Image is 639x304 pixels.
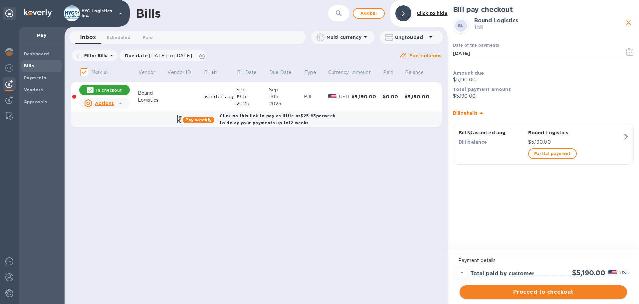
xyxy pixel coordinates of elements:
p: Multi currency [326,34,361,41]
div: Billdetails [453,102,634,124]
b: Total payment amount [453,87,511,92]
button: Partial payment [528,148,577,159]
span: Paid [143,34,153,41]
img: USD [328,94,337,99]
p: Payment details [458,257,628,264]
span: Type [305,69,325,76]
p: Balance [405,69,424,76]
div: $5,190.00 [404,93,436,100]
p: $5,190.00 [453,76,634,83]
span: Partial payment [534,150,571,158]
p: 1 bill [474,24,624,31]
span: Due Date [269,69,300,76]
b: Bills [24,63,34,68]
b: Pay weekly [185,117,212,122]
button: Proceed to checkout [460,285,627,299]
div: Sep [236,86,269,93]
div: Sep [269,86,304,93]
p: Paid [383,69,393,76]
label: Date of the payments [453,44,499,48]
p: Bill balance [459,139,526,145]
span: Amount [352,69,379,76]
span: Scheduled [106,34,130,41]
span: Add bill [359,9,379,17]
p: Bill Date [237,69,257,76]
button: Bill №assorted augBound LogisticsBill balance$5,190.00Partial payment [453,124,634,165]
b: Vendors [24,87,43,92]
p: HYC Logistics Inc. [82,9,115,18]
img: USD [608,270,617,275]
div: 2025 [236,100,269,107]
img: Foreign exchange [5,64,13,72]
p: Pay [24,32,59,39]
img: Logo [24,9,52,17]
h2: $5,190.00 [572,269,605,277]
div: Due date:[DATE] to [DATE] [119,50,207,61]
p: Mark all [91,69,108,76]
span: Balance [405,69,432,76]
span: Vendor ID [167,69,199,76]
p: Bound Logistics [528,129,623,136]
p: Filter Bills [82,53,107,58]
p: USD [339,93,351,100]
button: close [624,18,634,28]
h2: Bill pay checkout [453,5,634,14]
span: Inbox [80,33,96,42]
b: Bound Logistics [474,17,518,24]
div: 19th [236,93,269,100]
div: Bound [138,90,167,97]
b: Bill details [453,110,477,116]
p: $5,190.00 [528,139,623,146]
b: Click on this link to pay as little as $25.83 per week to delay your payments up to 12 weeks [220,113,335,125]
div: = [457,268,468,279]
div: 19th [269,93,304,100]
b: Payments [24,75,46,80]
div: $0.00 [383,93,405,100]
span: [DATE] to [DATE] [149,53,192,58]
span: Vendor [138,69,164,76]
b: Amount due [453,70,484,76]
p: Due date : [125,52,196,59]
span: Bill № [204,69,226,76]
u: Actions [95,101,114,106]
u: Edit columns [409,53,442,58]
div: 2025 [269,100,304,107]
p: USD [620,269,630,276]
div: Unpin categories [3,7,16,20]
p: Bill № assorted aug [459,129,526,136]
button: Addbill [353,8,385,19]
b: Approvals [24,99,47,104]
p: Ungrouped [395,34,427,41]
div: Logistics [138,97,167,104]
h3: Total paid by customer [470,271,534,277]
b: Click to hide [417,11,448,16]
div: Bill [304,93,327,100]
p: Currency [328,69,349,76]
span: Proceed to checkout [465,288,622,296]
b: BL [458,23,464,28]
div: assorted aug [203,93,236,100]
p: Bill № [204,69,218,76]
p: Amount [352,69,371,76]
p: Vendor ID [167,69,191,76]
span: Paid [383,69,402,76]
p: In checkout [96,87,122,93]
p: Vendor [138,69,155,76]
p: $5,190.00 [453,93,634,100]
p: Type [305,69,317,76]
p: Due Date [269,69,292,76]
div: $5,190.00 [351,93,382,100]
h1: Bills [136,6,160,20]
b: Dashboard [24,51,49,56]
span: Bill Date [237,69,265,76]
